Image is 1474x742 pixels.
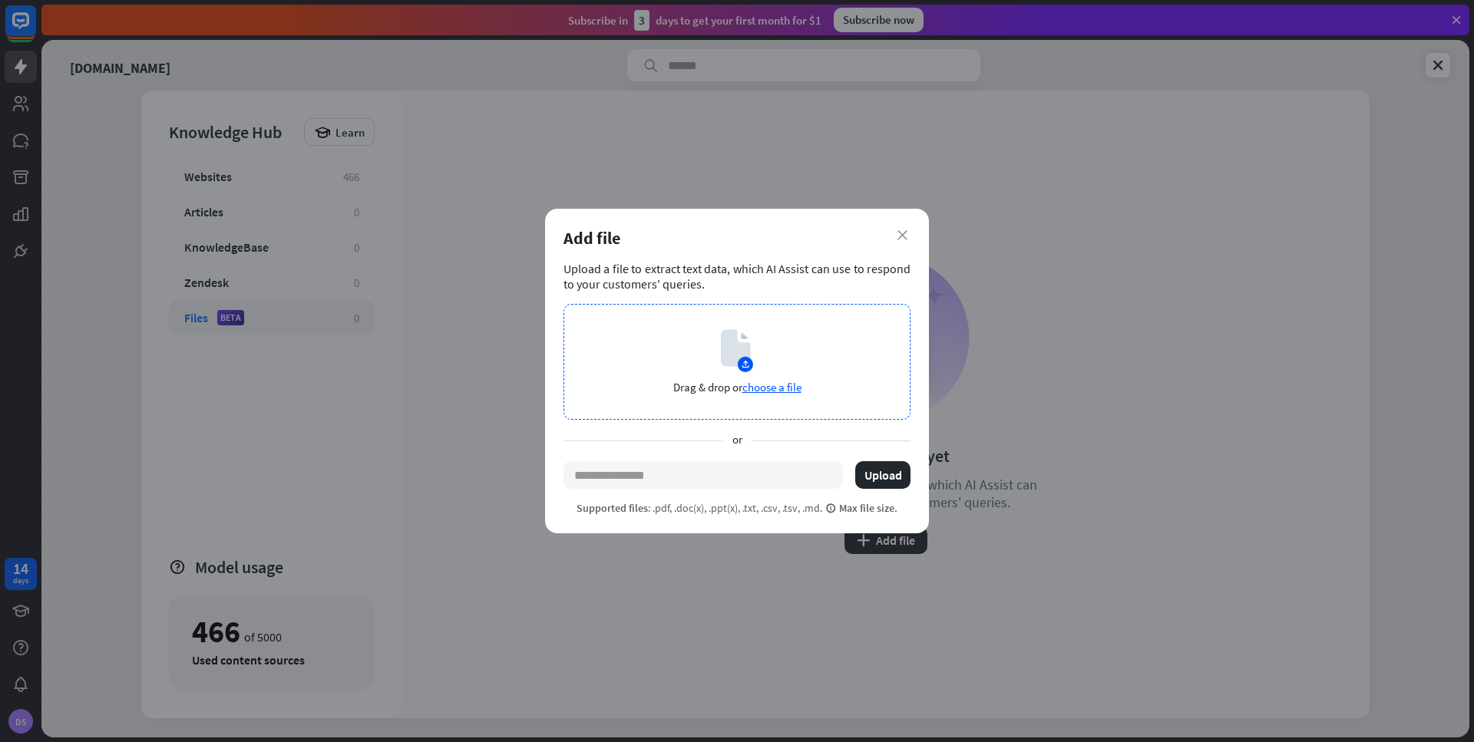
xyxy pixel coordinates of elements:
i: close [897,230,907,240]
span: choose a file [742,380,801,394]
div: Add file [563,227,911,249]
button: Open LiveChat chat widget [12,6,58,52]
button: Upload [855,461,911,489]
div: Upload a file to extract text data, which AI Assist can use to respond to your customers' queries. [563,261,911,292]
span: or [723,432,752,449]
span: Max file size. [825,501,897,515]
p: Drag & drop or [673,380,801,394]
p: : .pdf, .doc(x), .ppt(x), .txt, .csv, .tsv, .md. [577,501,897,515]
span: Supported files [577,501,648,515]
